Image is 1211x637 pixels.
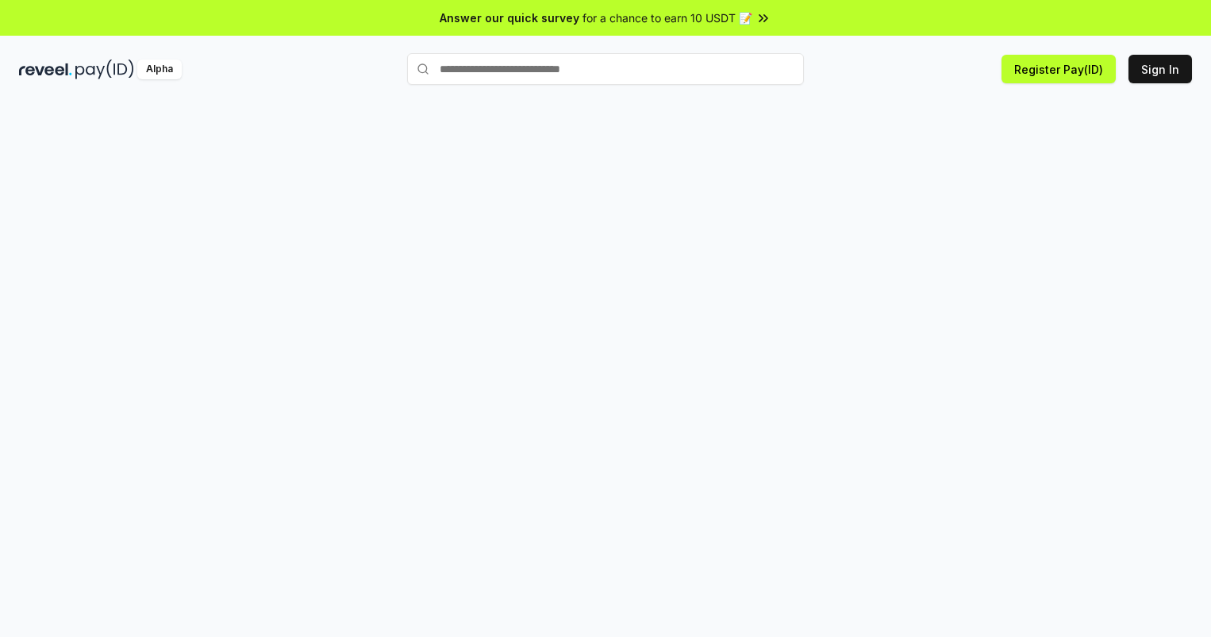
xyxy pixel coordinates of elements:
[19,59,72,79] img: reveel_dark
[440,10,579,26] span: Answer our quick survey
[1001,55,1116,83] button: Register Pay(ID)
[137,59,182,79] div: Alpha
[582,10,752,26] span: for a chance to earn 10 USDT 📝
[1128,55,1192,83] button: Sign In
[75,59,134,79] img: pay_id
